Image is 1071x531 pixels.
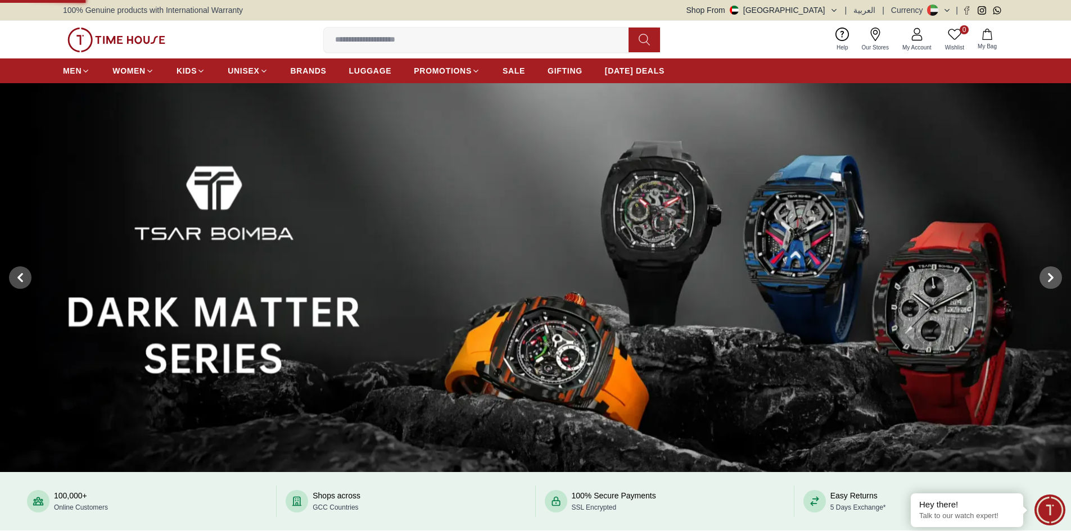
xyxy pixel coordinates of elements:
[605,61,665,81] a: [DATE] DEALS
[941,43,969,52] span: Wishlist
[548,61,582,81] a: GIFTING
[832,43,853,52] span: Help
[919,499,1015,510] div: Hey there!
[830,503,886,511] span: 5 Days Exchange*
[686,4,838,16] button: Shop From[GEOGRAPHIC_DATA]
[855,25,896,54] a: Our Stores
[730,6,739,15] img: United Arab Emirates
[63,4,243,16] span: 100% Genuine products with International Warranty
[63,61,90,81] a: MEN
[112,65,146,76] span: WOMEN
[605,65,665,76] span: [DATE] DEALS
[177,65,197,76] span: KIDS
[971,26,1004,53] button: My Bag
[882,4,884,16] span: |
[414,61,480,81] a: PROMOTIONS
[572,503,617,511] span: SSL Encrypted
[503,65,525,76] span: SALE
[1034,494,1065,525] div: Chat Widget
[548,65,582,76] span: GIFTING
[54,503,108,511] span: Online Customers
[63,65,82,76] span: MEN
[291,65,327,76] span: BRANDS
[993,6,1001,15] a: Whatsapp
[313,490,360,512] div: Shops across
[313,503,358,511] span: GCC Countries
[67,28,165,52] img: ...
[177,61,205,81] a: KIDS
[960,25,969,34] span: 0
[973,42,1001,51] span: My Bag
[845,4,847,16] span: |
[349,65,392,76] span: LUGGAGE
[228,65,259,76] span: UNISEX
[572,490,656,512] div: 100% Secure Payments
[112,61,154,81] a: WOMEN
[956,4,958,16] span: |
[962,6,971,15] a: Facebook
[919,511,1015,521] p: Talk to our watch expert!
[830,25,855,54] a: Help
[898,43,936,52] span: My Account
[503,61,525,81] a: SALE
[830,490,886,512] div: Easy Returns
[414,65,472,76] span: PROMOTIONS
[228,61,268,81] a: UNISEX
[54,490,108,512] div: 100,000+
[291,61,327,81] a: BRANDS
[853,4,875,16] button: العربية
[938,25,971,54] a: 0Wishlist
[891,4,928,16] div: Currency
[978,6,986,15] a: Instagram
[857,43,893,52] span: Our Stores
[349,61,392,81] a: LUGGAGE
